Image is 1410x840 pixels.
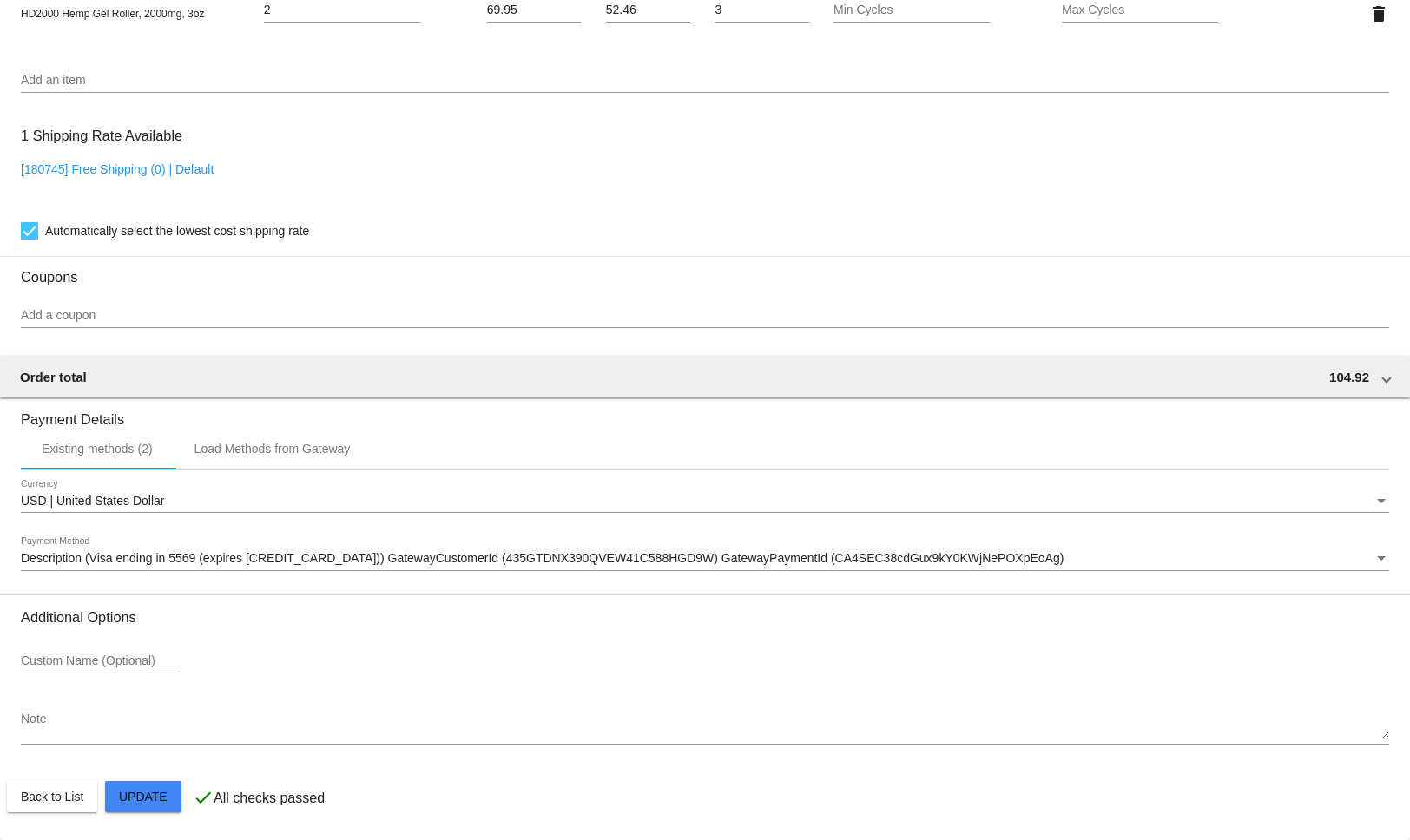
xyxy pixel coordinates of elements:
[21,790,83,804] span: Back to List
[1062,3,1218,17] input: Max Cycles
[487,3,581,17] input: Price
[7,781,97,812] button: Back to List
[21,552,1389,566] mat-select: Payment Method
[119,790,168,804] span: Update
[20,370,87,384] span: Order total
[214,791,325,806] p: All checks passed
[21,117,182,154] h3: 1 Shipping Rate Available
[21,162,214,176] a: [180745] Free Shipping (0) | Default
[42,442,153,456] div: Existing methods (2)
[194,442,351,456] div: Load Methods from Gateway
[1368,3,1389,24] mat-icon: delete
[21,609,1389,626] h3: Additional Options
[21,8,204,20] span: HD2000 Hemp Gel Roller, 2000mg, 3oz
[833,3,990,17] input: Min Cycles
[21,551,1064,565] span: Description (Visa ending in 5569 (expires [CREDIT_CARD_DATA])) GatewayCustomerId (435GTDNX390QVEW...
[21,256,1389,285] h3: Coupons
[21,494,164,508] span: USD | United States Dollar
[606,3,690,17] input: Sale Price
[45,220,309,241] span: Automatically select the lowest cost shipping rate
[1329,370,1369,384] span: 104.92
[193,787,214,808] mat-icon: check
[21,309,1389,323] input: Add a coupon
[715,3,808,17] input: Cycles
[21,654,177,668] input: Custom Name (Optional)
[21,495,1389,509] mat-select: Currency
[264,3,420,17] input: Quantity (In Stock: -1023)
[21,74,1389,88] input: Add an item
[21,398,1389,428] h3: Payment Details
[105,781,181,812] button: Update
